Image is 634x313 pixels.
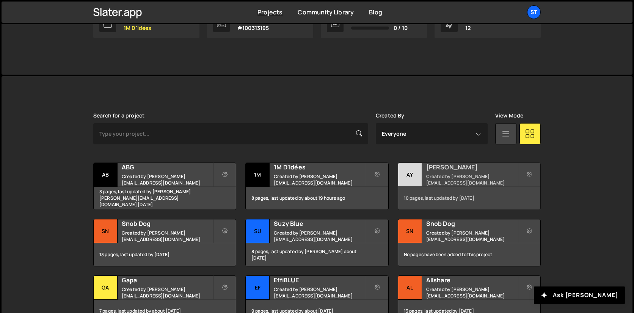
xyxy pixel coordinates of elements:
div: 13 pages, last updated by [DATE] [94,243,236,266]
label: Search for a project [93,113,144,119]
div: Sn [398,219,422,243]
a: St [527,5,541,19]
div: Sn [94,219,118,243]
span: 0 / 10 [394,25,408,31]
h2: Gapa [122,276,213,284]
div: Su [246,219,270,243]
small: Created by [PERSON_NAME][EMAIL_ADDRESS][DOMAIN_NAME] [122,286,213,299]
input: Type your project... [93,123,368,144]
a: Community Library [298,8,354,16]
a: Blog [369,8,382,16]
div: AB [94,163,118,187]
h2: 1M D'Idées [274,163,365,171]
p: 1M D'Idées [124,25,155,31]
h2: Snob Dog [122,219,213,228]
div: Al [398,276,422,300]
div: 8 pages, last updated by [PERSON_NAME] about [DATE] [246,243,388,266]
label: View Mode [495,113,523,119]
h2: Snob Dog [426,219,518,228]
div: Ga [94,276,118,300]
label: Created By [376,113,405,119]
small: Created by [PERSON_NAME][EMAIL_ADDRESS][DOMAIN_NAME] [122,173,213,186]
a: Projects [257,8,282,16]
div: Ef [246,276,270,300]
button: Ask [PERSON_NAME] [534,286,625,304]
div: Ay [398,163,422,187]
h2: Allshare [426,276,518,284]
div: 3 pages, last updated by [PERSON_NAME] [PERSON_NAME][EMAIL_ADDRESS][DOMAIN_NAME] [DATE] [94,187,236,210]
small: Created by [PERSON_NAME][EMAIL_ADDRESS][DOMAIN_NAME] [122,230,213,243]
h2: EffiBLUE [274,276,365,284]
div: No pages have been added to this project [398,243,540,266]
h2: [PERSON_NAME] [426,163,518,171]
h2: ABG [122,163,213,171]
small: Created by [PERSON_NAME][EMAIL_ADDRESS][DOMAIN_NAME] [274,286,365,299]
small: Created by [PERSON_NAME][EMAIL_ADDRESS][DOMAIN_NAME] [426,286,518,299]
small: Created by [PERSON_NAME][EMAIL_ADDRESS][DOMAIN_NAME] [274,173,365,186]
div: 1M [246,163,270,187]
p: 12 [465,25,502,31]
a: 1M 1M D'Idées Created by [PERSON_NAME][EMAIL_ADDRESS][DOMAIN_NAME] 8 pages, last updated by about... [245,163,388,210]
small: Created by [PERSON_NAME][EMAIL_ADDRESS][DOMAIN_NAME] [274,230,365,243]
a: Ay [PERSON_NAME] Created by [PERSON_NAME][EMAIL_ADDRESS][DOMAIN_NAME] 10 pages, last updated by [... [398,163,541,210]
a: Sn Snob Dog Created by [PERSON_NAME][EMAIL_ADDRESS][DOMAIN_NAME] No pages have been added to this... [398,219,541,266]
div: 8 pages, last updated by about 19 hours ago [246,187,388,210]
div: 10 pages, last updated by [DATE] [398,187,540,210]
a: AB ABG Created by [PERSON_NAME][EMAIL_ADDRESS][DOMAIN_NAME] 3 pages, last updated by [PERSON_NAME... [93,163,236,210]
h2: Suzy Blue [274,219,365,228]
a: Su Suzy Blue Created by [PERSON_NAME][EMAIL_ADDRESS][DOMAIN_NAME] 8 pages, last updated by [PERSO... [245,219,388,266]
small: Created by [PERSON_NAME][EMAIL_ADDRESS][DOMAIN_NAME] [426,173,518,186]
a: Sn Snob Dog Created by [PERSON_NAME][EMAIL_ADDRESS][DOMAIN_NAME] 13 pages, last updated by [DATE] [93,219,236,266]
small: Created by [PERSON_NAME][EMAIL_ADDRESS][DOMAIN_NAME] [426,230,518,243]
p: #100313195 [237,25,269,31]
